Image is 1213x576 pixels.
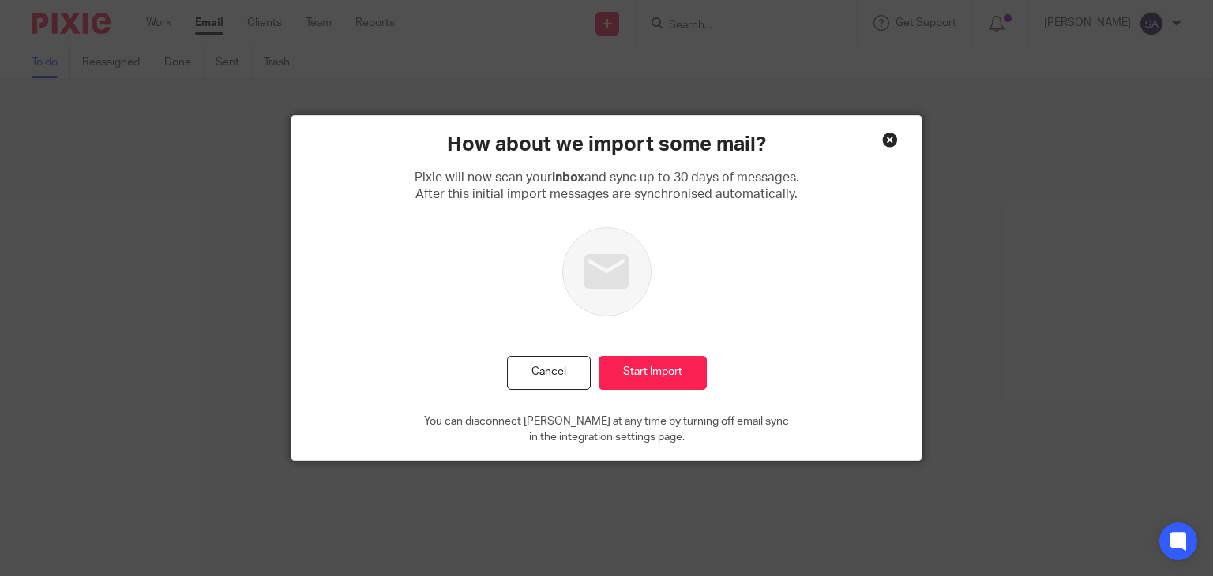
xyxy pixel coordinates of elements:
[424,413,789,446] p: You can disconnect [PERSON_NAME] at any time by turning off email sync in the integration setting...
[552,171,584,184] b: inbox
[599,356,707,390] input: Start Import
[882,132,898,148] div: Close this dialog window
[507,356,591,390] button: Cancel
[447,131,766,158] h2: How about we import some mail?
[415,170,799,204] p: Pixie will now scan your and sync up to 30 days of messages. After this initial import messages a...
